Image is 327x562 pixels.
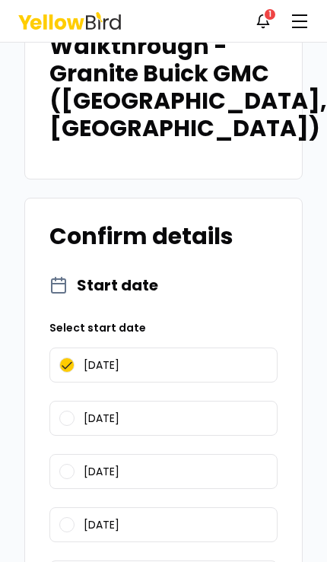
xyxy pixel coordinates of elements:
[84,466,119,477] span: [DATE]
[84,519,119,530] span: [DATE]
[84,413,119,424] span: [DATE]
[49,5,278,142] h2: Safety Walkthrough - Granite Buick GMC ([GEOGRAPHIC_DATA], [GEOGRAPHIC_DATA])
[59,464,75,479] button: [DATE]
[49,223,278,250] h2: Confirm details
[49,320,278,335] span: Select start date
[248,6,278,37] a: 1
[59,357,75,373] button: [DATE]
[263,8,277,21] div: 1
[84,360,119,370] span: [DATE]
[77,275,158,296] strong: Start date
[59,411,75,426] button: [DATE]
[59,517,75,532] button: [DATE]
